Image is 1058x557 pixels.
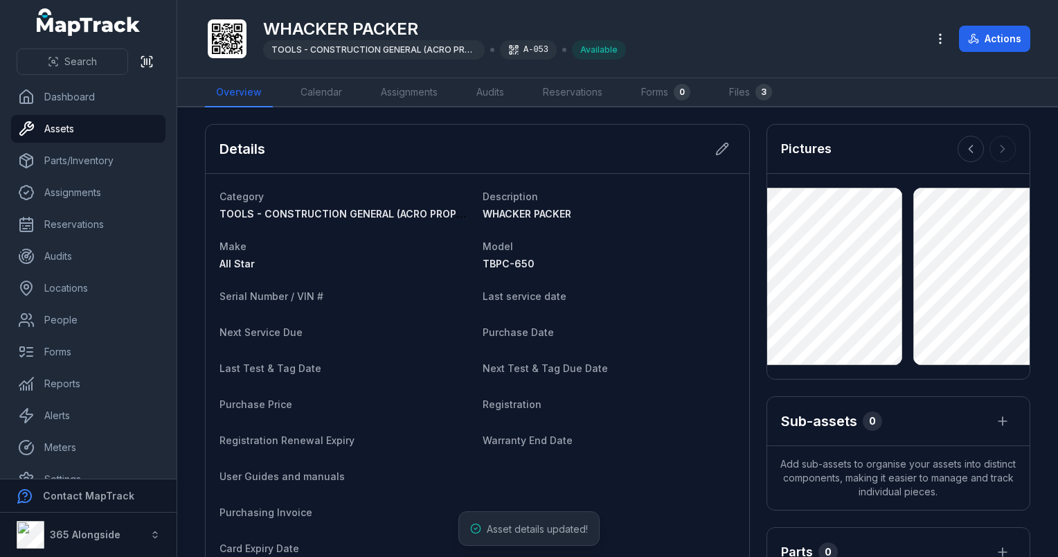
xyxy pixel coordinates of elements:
[219,258,255,269] span: All Star
[755,84,772,100] div: 3
[263,18,626,40] h1: WHACKER PACKER
[17,48,128,75] button: Search
[219,326,303,338] span: Next Service Due
[781,412,857,431] h2: Sub-assets
[483,398,541,410] span: Registration
[271,44,570,55] span: TOOLS - CONSTRUCTION GENERAL (ACRO PROPS, HAND TOOLS, ETC)
[483,191,538,202] span: Description
[483,240,513,252] span: Model
[11,402,165,430] a: Alerts
[11,211,165,238] a: Reservations
[11,370,165,398] a: Reports
[487,523,588,535] span: Asset details updated!
[500,40,557,60] div: A-053
[370,78,449,107] a: Assignments
[219,542,299,554] span: Card Expiry Date
[219,362,321,374] span: Last Test & Tag Date
[219,506,312,518] span: Purchasing Invoice
[863,412,882,431] div: 0
[11,179,165,206] a: Assignments
[674,84,690,100] div: 0
[767,446,1030,510] span: Add sub-assets to organise your assets into distinct components, making it easier to manage and t...
[483,434,573,446] span: Warranty End Date
[11,242,165,270] a: Audits
[483,290,566,302] span: Last service date
[781,139,832,159] h3: Pictures
[483,326,554,338] span: Purchase Date
[483,208,571,220] span: WHACKER PACKER
[630,78,701,107] a: Forms0
[205,78,273,107] a: Overview
[50,529,120,540] strong: 365 Alongside
[11,466,165,493] a: Settings
[465,78,515,107] a: Audits
[11,274,165,302] a: Locations
[718,78,783,107] a: Files3
[219,398,292,410] span: Purchase Price
[219,290,323,302] span: Serial Number / VIN #
[11,83,165,111] a: Dashboard
[289,78,353,107] a: Calendar
[64,55,97,69] span: Search
[219,434,355,446] span: Registration Renewal Expiry
[219,208,563,220] span: TOOLS - CONSTRUCTION GENERAL (ACRO PROPS, HAND TOOLS, ETC)
[11,338,165,366] a: Forms
[483,362,608,374] span: Next Test & Tag Due Date
[11,306,165,334] a: People
[219,470,345,482] span: User Guides and manuals
[572,40,626,60] div: Available
[532,78,613,107] a: Reservations
[11,115,165,143] a: Assets
[43,490,134,502] strong: Contact MapTrack
[219,191,264,202] span: Category
[11,434,165,461] a: Meters
[219,240,246,252] span: Make
[219,139,265,159] h2: Details
[959,26,1030,52] button: Actions
[483,258,535,269] span: TBPC-650
[37,8,141,36] a: MapTrack
[11,147,165,175] a: Parts/Inventory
